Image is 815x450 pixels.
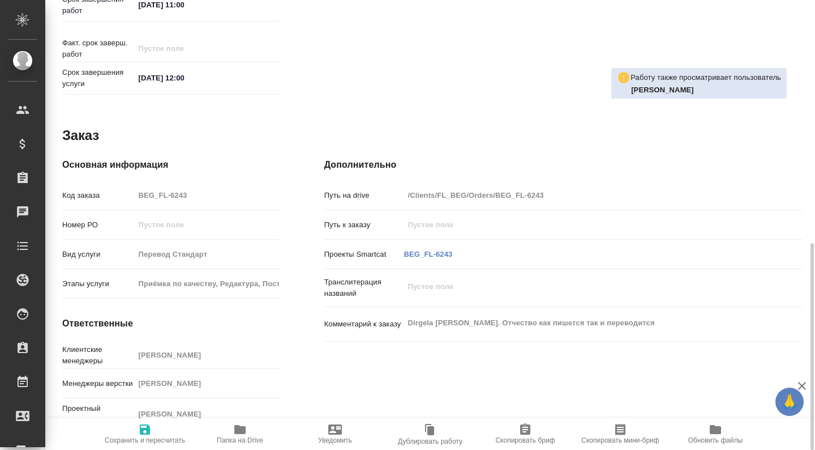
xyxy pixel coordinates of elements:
[288,418,383,450] button: Уведомить
[688,436,743,444] span: Обновить файлы
[581,436,659,444] span: Скопировать мини-бриф
[398,438,462,445] span: Дублировать работу
[631,84,781,96] p: Тарабановская Анастасия
[135,187,279,203] input: Пустое поле
[324,219,404,231] p: Путь к заказу
[404,313,763,333] textarea: Dirgela [PERSON_NAME]. Отчество как пишется так и переводится
[62,249,135,260] p: Вид услуги
[404,187,763,203] input: Пустое поле
[135,347,279,363] input: Пустое поле
[631,86,694,94] b: [PERSON_NAME]
[62,403,135,426] p: Проектный менеджер
[780,390,799,414] span: 🙏
[192,418,288,450] button: Папка на Drive
[62,378,135,389] p: Менеджеры верстки
[62,190,135,201] p: Код заказа
[135,275,279,292] input: Пустое поле
[324,190,404,201] p: Путь на drive
[62,67,135,90] p: Срок завершения услуги
[478,418,573,450] button: Скопировать бриф
[135,375,279,392] input: Пустое поле
[324,249,404,260] p: Проекты Smartcat
[404,216,763,233] input: Пустое поле
[62,219,135,231] p: Номер РО
[668,418,763,450] button: Обновить файлы
[105,436,185,444] span: Сохранить и пересчитать
[630,72,781,83] p: Работу также просматривает пользователь
[775,388,804,416] button: 🙏
[217,436,263,444] span: Папка на Drive
[324,319,404,330] p: Комментарий к заказу
[404,250,453,258] a: BEG_FL-6243
[135,406,279,422] input: Пустое поле
[62,37,135,60] p: Факт. срок заверш. работ
[324,158,803,172] h4: Дополнительно
[62,344,135,367] p: Клиентские менеджеры
[383,418,478,450] button: Дублировать работу
[135,246,279,262] input: Пустое поле
[97,418,192,450] button: Сохранить и пересчитать
[62,317,279,330] h4: Ответственные
[62,278,135,290] p: Этапы услуги
[135,216,279,233] input: Пустое поле
[324,277,404,299] p: Транслитерация названий
[62,158,279,172] h4: Основная информация
[62,126,99,145] h2: Заказ
[135,40,234,57] input: Пустое поле
[318,436,352,444] span: Уведомить
[573,418,668,450] button: Скопировать мини-бриф
[135,70,234,86] input: ✎ Введи что-нибудь
[495,436,555,444] span: Скопировать бриф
